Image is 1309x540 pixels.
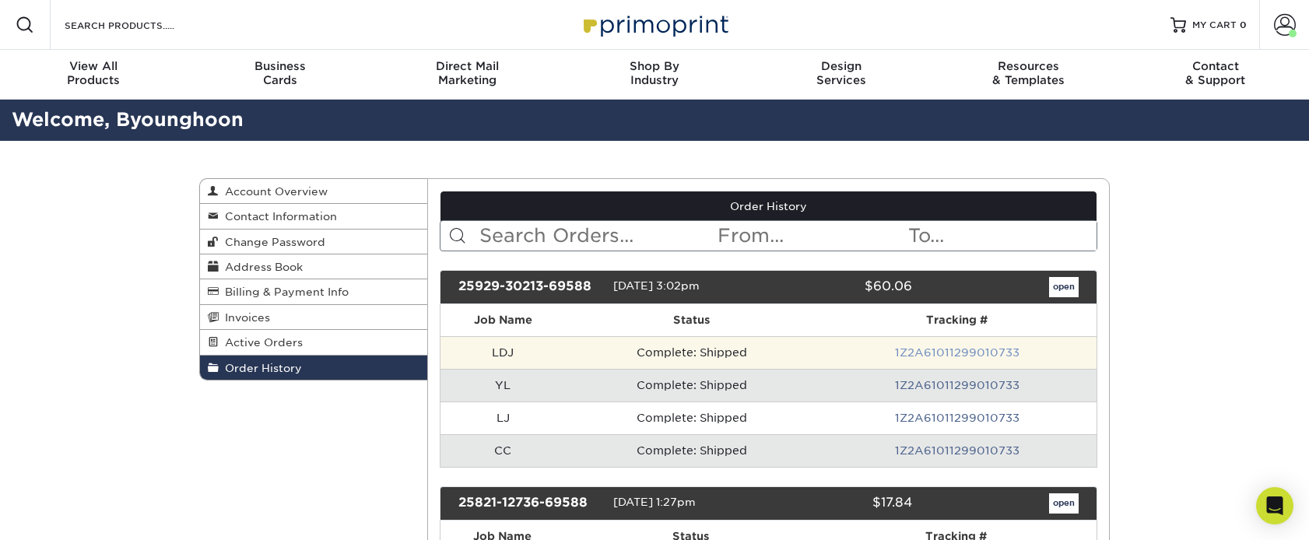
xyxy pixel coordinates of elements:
[895,346,1019,359] a: 1Z2A61011299010733
[200,279,427,304] a: Billing & Payment Info
[1240,19,1247,30] span: 0
[219,286,349,298] span: Billing & Payment Info
[440,191,1097,221] a: Order History
[1122,50,1309,100] a: Contact& Support
[200,230,427,254] a: Change Password
[200,204,427,229] a: Contact Information
[756,493,923,514] div: $17.84
[748,59,935,87] div: Services
[440,304,567,336] th: Job Name
[907,221,1097,251] input: To...
[63,16,215,34] input: SEARCH PRODUCTS.....
[187,59,374,87] div: Cards
[566,401,817,434] td: Complete: Shipped
[219,236,325,248] span: Change Password
[561,50,748,100] a: Shop ByIndustry
[1192,19,1237,32] span: MY CART
[219,362,302,374] span: Order History
[219,210,337,223] span: Contact Information
[478,221,717,251] input: Search Orders...
[1122,59,1309,73] span: Contact
[440,434,567,467] td: CC
[895,412,1019,424] a: 1Z2A61011299010733
[716,221,906,251] input: From...
[935,50,1121,100] a: Resources& Templates
[566,304,817,336] th: Status
[613,496,696,508] span: [DATE] 1:27pm
[447,493,613,514] div: 25821-12736-69588
[566,336,817,369] td: Complete: Shipped
[187,59,374,73] span: Business
[447,277,613,297] div: 25929-30213-69588
[374,59,561,73] span: Direct Mail
[200,254,427,279] a: Address Book
[748,59,935,73] span: Design
[200,179,427,204] a: Account Overview
[200,330,427,355] a: Active Orders
[1122,59,1309,87] div: & Support
[817,304,1097,336] th: Tracking #
[219,261,303,273] span: Address Book
[200,305,427,330] a: Invoices
[895,444,1019,457] a: 1Z2A61011299010733
[440,369,567,401] td: YL
[935,59,1121,87] div: & Templates
[374,59,561,87] div: Marketing
[219,185,328,198] span: Account Overview
[1256,487,1293,524] div: Open Intercom Messenger
[561,59,748,87] div: Industry
[187,50,374,100] a: BusinessCards
[200,356,427,380] a: Order History
[756,277,923,297] div: $60.06
[440,336,567,369] td: LDJ
[219,336,303,349] span: Active Orders
[748,50,935,100] a: DesignServices
[577,8,732,41] img: Primoprint
[566,434,817,467] td: Complete: Shipped
[895,379,1019,391] a: 1Z2A61011299010733
[566,369,817,401] td: Complete: Shipped
[613,279,700,292] span: [DATE] 3:02pm
[440,401,567,434] td: LJ
[219,311,270,324] span: Invoices
[374,50,561,100] a: Direct MailMarketing
[935,59,1121,73] span: Resources
[1049,277,1079,297] a: open
[1049,493,1079,514] a: open
[561,59,748,73] span: Shop By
